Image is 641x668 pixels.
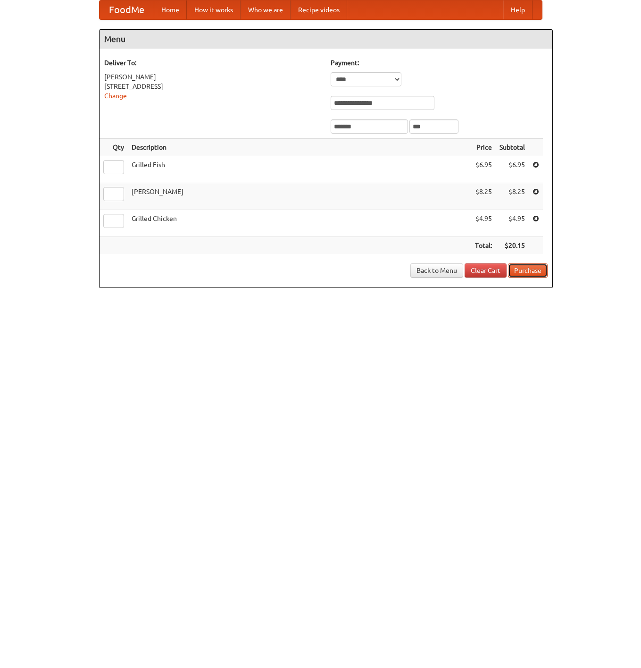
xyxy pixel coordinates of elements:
[128,210,471,237] td: Grilled Chicken
[128,183,471,210] td: [PERSON_NAME]
[241,0,291,19] a: Who we are
[104,58,321,68] h5: Deliver To:
[496,183,529,210] td: $8.25
[471,237,496,254] th: Total:
[471,156,496,183] td: $6.95
[100,0,154,19] a: FoodMe
[496,139,529,156] th: Subtotal
[471,183,496,210] td: $8.25
[496,156,529,183] td: $6.95
[104,92,127,100] a: Change
[496,210,529,237] td: $4.95
[100,30,552,49] h4: Menu
[154,0,187,19] a: Home
[331,58,548,68] h5: Payment:
[503,0,533,19] a: Help
[410,263,463,278] a: Back to Menu
[508,263,548,278] button: Purchase
[128,156,471,183] td: Grilled Fish
[128,139,471,156] th: Description
[291,0,347,19] a: Recipe videos
[496,237,529,254] th: $20.15
[100,139,128,156] th: Qty
[187,0,241,19] a: How it works
[465,263,507,278] a: Clear Cart
[471,139,496,156] th: Price
[471,210,496,237] td: $4.95
[104,82,321,91] div: [STREET_ADDRESS]
[104,72,321,82] div: [PERSON_NAME]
